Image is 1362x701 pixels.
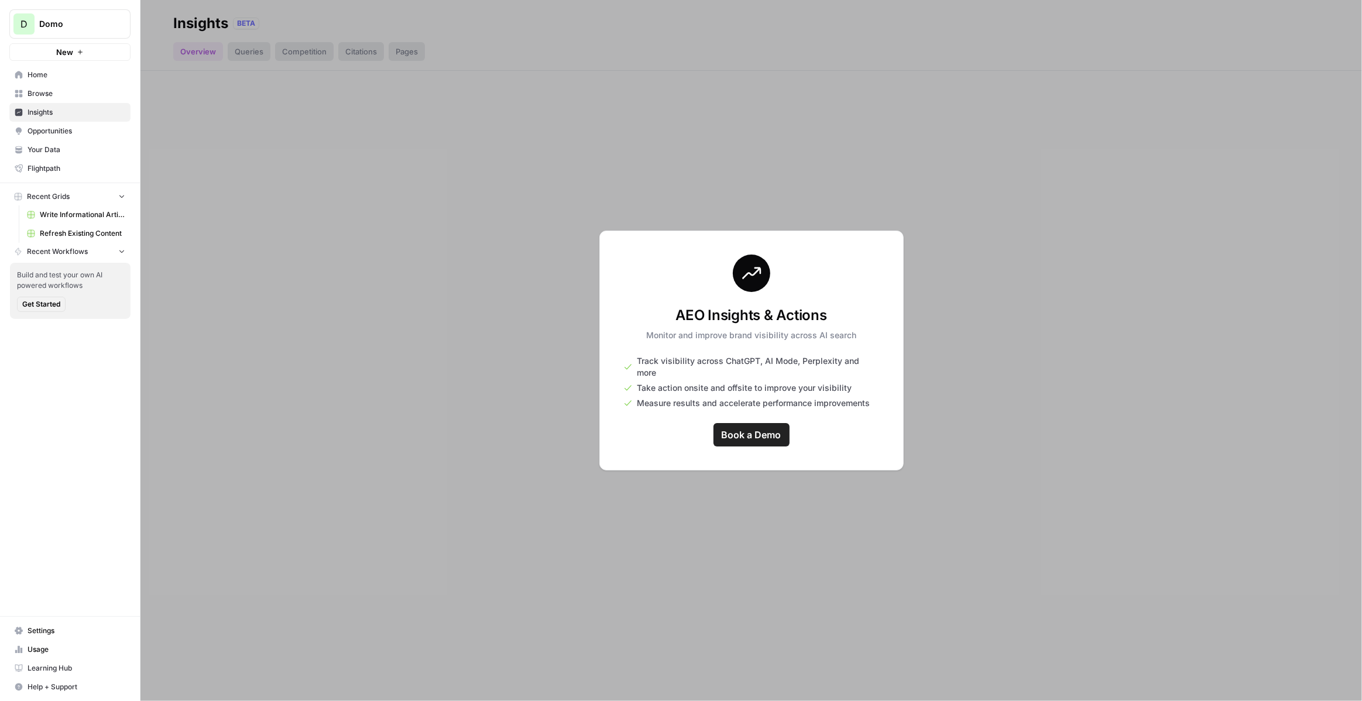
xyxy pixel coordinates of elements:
span: Learning Hub [28,663,125,673]
p: Monitor and improve brand visibility across AI search [646,329,856,341]
span: New [56,46,73,58]
span: Your Data [28,145,125,155]
a: Write Informational Article [22,205,131,224]
span: Domo [39,18,110,30]
a: Usage [9,640,131,659]
span: Refresh Existing Content [40,228,125,239]
span: Flightpath [28,163,125,174]
button: Workspace: Domo [9,9,131,39]
span: Recent Workflows [27,246,88,257]
span: Browse [28,88,125,99]
a: Learning Hub [9,659,131,678]
a: Refresh Existing Content [22,224,131,243]
span: Usage [28,644,125,655]
span: Get Started [22,299,60,310]
span: Help + Support [28,682,125,692]
span: Measure results and accelerate performance improvements [637,397,870,409]
a: Book a Demo [713,423,790,446]
span: Settings [28,626,125,636]
a: Opportunities [9,122,131,140]
span: Take action onsite and offsite to improve your visibility [637,382,852,394]
button: Get Started [17,297,66,312]
span: Home [28,70,125,80]
button: Recent Workflows [9,243,131,260]
button: New [9,43,131,61]
span: Insights [28,107,125,118]
span: Opportunities [28,126,125,136]
h3: AEO Insights & Actions [646,306,856,325]
span: Recent Grids [27,191,70,202]
span: Build and test your own AI powered workflows [17,270,123,291]
a: Insights [9,103,131,122]
button: Help + Support [9,678,131,696]
span: Book a Demo [722,428,781,442]
button: Recent Grids [9,188,131,205]
span: D [20,17,28,31]
a: Flightpath [9,159,131,178]
a: Settings [9,621,131,640]
a: Browse [9,84,131,103]
span: Track visibility across ChatGPT, AI Mode, Perplexity and more [637,355,880,379]
a: Home [9,66,131,84]
a: Your Data [9,140,131,159]
span: Write Informational Article [40,209,125,220]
